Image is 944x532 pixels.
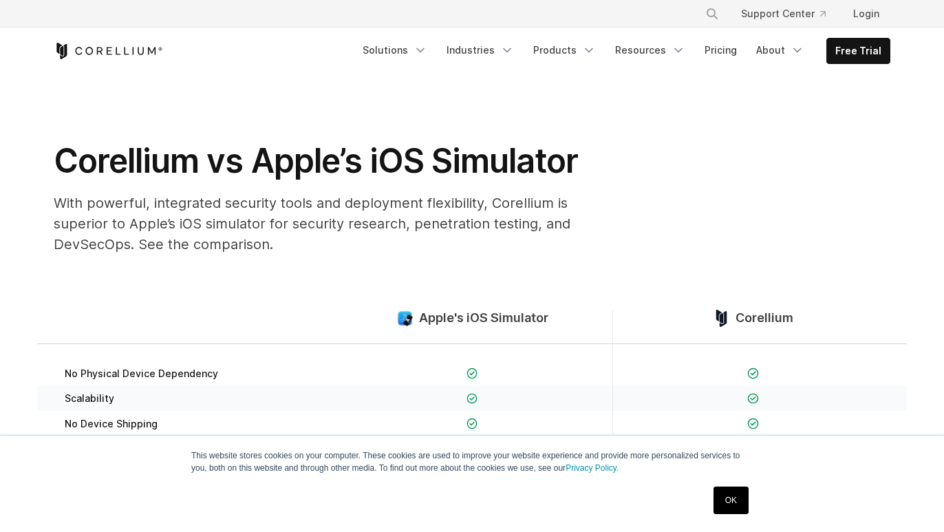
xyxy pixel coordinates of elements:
[396,310,414,327] img: compare_ios-simulator--large
[747,393,759,405] img: Checkmark
[354,38,436,63] a: Solutions
[438,38,522,63] a: Industries
[354,38,890,64] div: Navigation Menu
[525,38,604,63] a: Products
[747,368,759,379] img: Checkmark
[419,310,548,326] span: Apple's iOS Simulator
[748,38,813,63] a: About
[466,418,478,429] img: Checkmark
[466,368,478,379] img: Checkmark
[747,418,759,429] img: Checkmark
[54,193,604,255] p: With powerful, integrated security tools and deployment flexibility, Corellium is superior to App...
[730,1,837,26] a: Support Center
[65,368,218,380] span: No Physical Device Dependency
[65,418,158,430] span: No Device Shipping
[607,38,694,63] a: Resources
[65,392,114,405] span: Scalability
[827,39,890,63] a: Free Trial
[736,310,793,326] span: Corellium
[191,449,753,474] p: This website stores cookies on your computer. These cookies are used to improve your website expe...
[700,1,725,26] button: Search
[54,140,604,182] h1: Corellium vs Apple’s iOS Simulator
[696,38,745,63] a: Pricing
[842,1,890,26] a: Login
[54,43,163,59] a: Corellium Home
[689,1,890,26] div: Navigation Menu
[466,393,478,405] img: Checkmark
[714,487,749,514] a: OK
[566,463,619,473] a: Privacy Policy.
